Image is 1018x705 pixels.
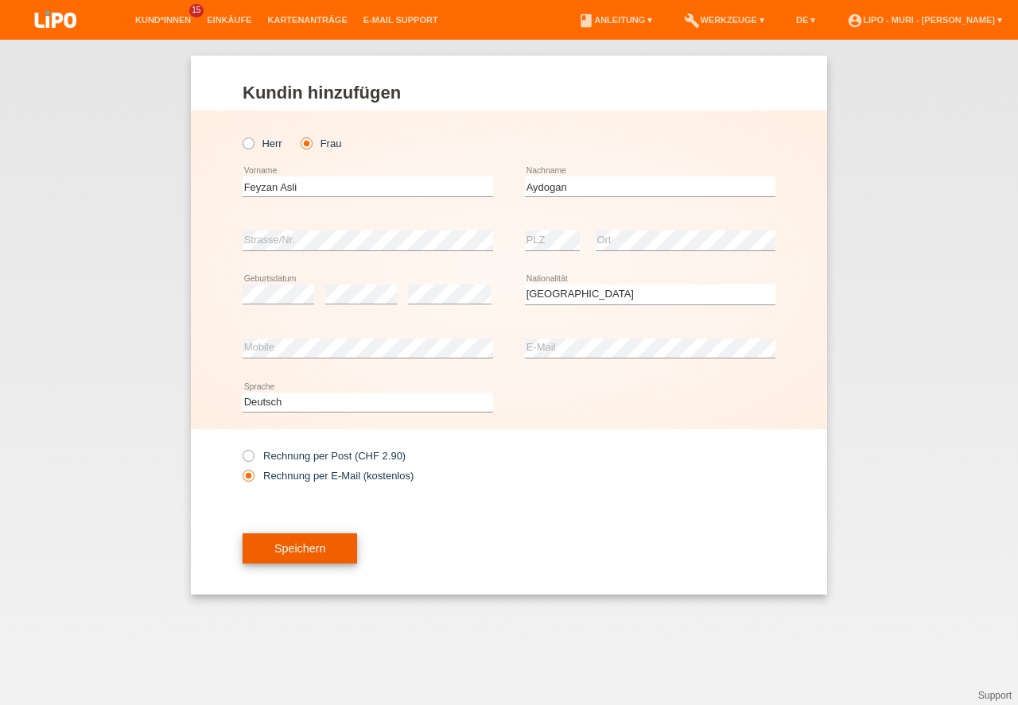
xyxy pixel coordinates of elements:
[578,13,594,29] i: book
[301,138,311,148] input: Frau
[260,15,356,25] a: Kartenanträge
[301,138,341,149] label: Frau
[189,4,204,17] span: 15
[243,450,253,470] input: Rechnung per Post (CHF 2.90)
[243,470,253,490] input: Rechnung per E-Mail (kostenlos)
[127,15,199,25] a: Kund*innen
[684,13,700,29] i: build
[676,15,772,25] a: buildWerkzeuge ▾
[274,542,325,555] span: Speichern
[839,15,1010,25] a: account_circleLIPO - Muri - [PERSON_NAME] ▾
[788,15,823,25] a: DE ▾
[243,138,282,149] label: Herr
[243,470,414,482] label: Rechnung per E-Mail (kostenlos)
[243,83,775,103] h1: Kundin hinzufügen
[847,13,863,29] i: account_circle
[356,15,446,25] a: E-Mail Support
[199,15,259,25] a: Einkäufe
[978,690,1012,701] a: Support
[243,450,406,462] label: Rechnung per Post (CHF 2.90)
[243,138,253,148] input: Herr
[570,15,660,25] a: bookAnleitung ▾
[243,533,357,564] button: Speichern
[16,33,95,45] a: LIPO pay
